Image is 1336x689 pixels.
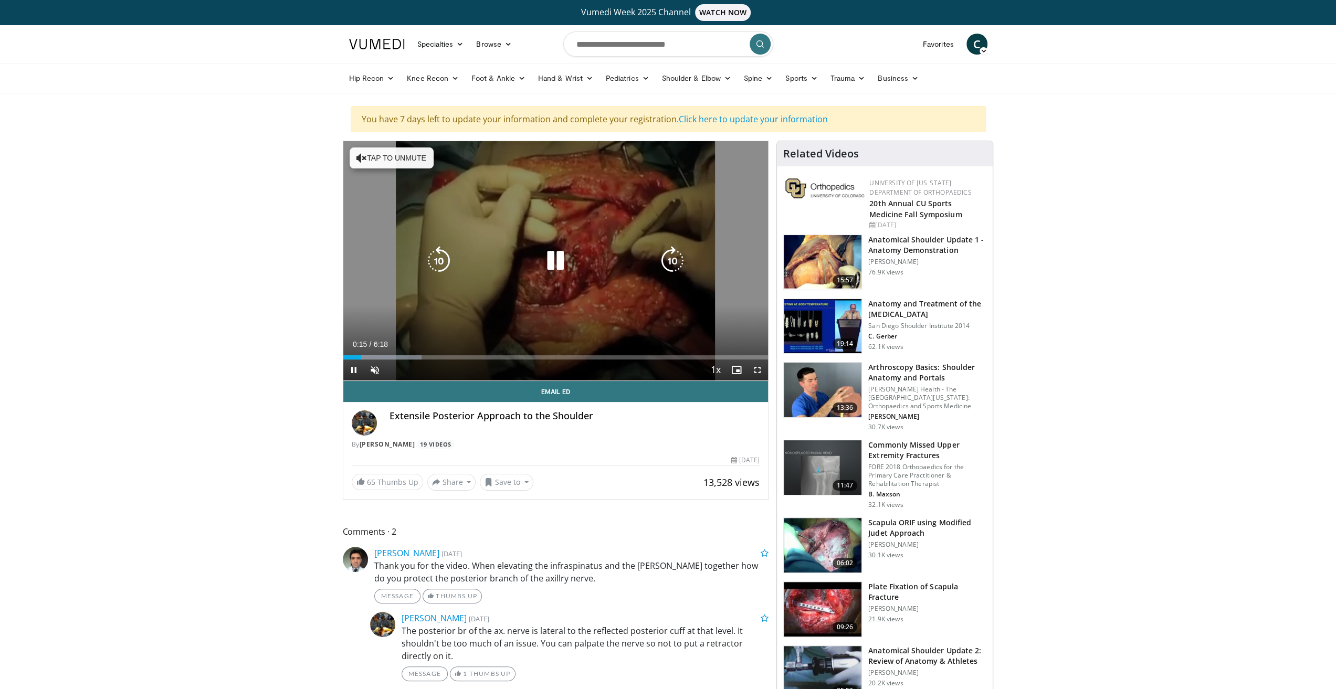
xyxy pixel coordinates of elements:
[351,106,986,132] div: You have 7 days left to update your information and complete your registration.
[779,68,824,89] a: Sports
[833,480,858,491] span: 11:47
[367,477,375,487] span: 65
[869,220,984,230] div: [DATE]
[726,359,747,380] button: Enable picture-in-picture mode
[868,517,986,538] h3: Scapula ORIF using Modified Judet Approach
[783,581,986,637] a: 09:26 Plate Fixation of Scapula Fracture [PERSON_NAME] 21.9K views
[705,359,726,380] button: Playback Rate
[532,68,599,89] a: Hand & Wrist
[353,340,367,348] span: 0:15
[350,147,434,168] button: Tap to unmute
[450,666,516,681] a: 1 Thumbs Up
[364,359,385,380] button: Unmute
[785,178,864,198] img: 355603a8-37da-49b6-856f-e00d7e9307d3.png.150x105_q85_autocrop_double_scale_upscale_version-0.2.png
[783,299,986,354] a: 19:14 Anatomy and Treatment of the [MEDICAL_DATA] San Diego Shoulder Institute 2014 C. Gerber 62....
[370,340,372,348] span: /
[480,474,533,491] button: Save to
[470,34,518,55] a: Browse
[868,501,903,509] p: 32.1K views
[427,474,476,491] button: Share
[374,559,769,585] p: Thank you for the video. When elevating the infraspinatus and the [PERSON_NAME] together how do y...
[783,362,986,431] a: 13:36 Arthroscopy Basics: Shoulder Anatomy and Portals [PERSON_NAME] Health - The [GEOGRAPHIC_DAT...
[868,551,903,559] p: 30.1K views
[469,614,489,623] small: [DATE]
[869,198,962,219] a: 20th Annual CU Sports Medicine Fall Symposium
[784,363,861,417] img: 9534a039-0eaa-4167-96cf-d5be049a70d8.150x105_q85_crop-smart_upscale.jpg
[374,547,439,559] a: [PERSON_NAME]
[833,338,858,349] span: 19:14
[868,362,986,383] h3: Arthroscopy Basics: Shoulder Anatomy and Portals
[417,440,455,449] a: 19 Videos
[402,666,448,681] a: Message
[351,4,986,21] a: Vumedi Week 2025 ChannelWATCH NOW
[871,68,925,89] a: Business
[352,474,423,490] a: 65 Thumbs Up
[747,359,768,380] button: Fullscreen
[360,440,415,449] a: [PERSON_NAME]
[465,68,532,89] a: Foot & Ankle
[656,68,738,89] a: Shoulder & Elbow
[868,343,903,351] p: 62.1K views
[411,34,470,55] a: Specialties
[784,299,861,354] img: 58008271-3059-4eea-87a5-8726eb53a503.150x105_q85_crop-smart_upscale.jpg
[343,381,769,402] a: Email Ed
[703,476,760,489] span: 13,528 views
[868,581,986,602] h3: Plate Fixation of Scapula Fracture
[868,440,986,461] h3: Commonly Missed Upper Extremity Fractures
[868,490,986,499] p: B. Maxson
[868,299,986,320] h3: Anatomy and Treatment of the [MEDICAL_DATA]
[833,402,858,413] span: 13:36
[868,423,903,431] p: 30.7K views
[463,670,467,677] span: 1
[868,332,986,341] p: C. Gerber
[370,612,395,637] img: Avatar
[784,235,861,290] img: laj_3.png.150x105_q85_crop-smart_upscale.jpg
[868,615,903,623] p: 21.9K views
[343,141,769,381] video-js: Video Player
[784,518,861,573] img: 322858_0000_1.png.150x105_q85_crop-smart_upscale.jpg
[868,412,986,421] p: [PERSON_NAME]
[868,540,986,549] p: [PERSON_NAME]
[374,589,420,603] a: Message
[423,589,482,603] a: Thumbs Up
[731,455,760,465] div: [DATE]
[783,440,986,509] a: 11:47 Commonly Missed Upper Extremity Fractures FORE 2018 Orthopaedics for the Primary Care Pract...
[868,385,986,410] p: [PERSON_NAME] Health - The [GEOGRAPHIC_DATA][US_STATE]: Orthopaedics and Sports Medicine
[868,669,986,677] p: [PERSON_NAME]
[833,622,858,632] span: 09:26
[343,359,364,380] button: Pause
[868,258,986,266] p: [PERSON_NAME]
[390,410,760,422] h4: Extensile Posterior Approach to the Shoulder
[402,624,769,662] p: The posterior br of the ax. nerve is lateral to the reflected posterior cuff at that level. It sh...
[868,679,903,687] p: 20.2K views
[679,113,828,125] a: Click here to update your information
[402,612,467,624] a: [PERSON_NAME]
[352,440,760,449] div: By
[343,355,769,359] div: Progress Bar
[784,582,861,637] img: Picture_4_42_2.png.150x105_q85_crop-smart_upscale.jpg
[868,605,986,613] p: [PERSON_NAME]
[352,410,377,436] img: Avatar
[695,4,751,21] span: WATCH NOW
[868,322,986,330] p: San Diego Shoulder Institute 2014
[917,34,960,55] a: Favorites
[401,68,465,89] a: Knee Recon
[374,340,388,348] span: 6:18
[783,147,859,160] h4: Related Videos
[783,235,986,290] a: 15:57 Anatomical Shoulder Update 1 - Anatomy Demonstration [PERSON_NAME] 76.9K views
[869,178,971,197] a: University of [US_STATE] Department of Orthopaedics
[824,68,872,89] a: Trauma
[343,68,401,89] a: Hip Recon
[783,517,986,573] a: 06:02 Scapula ORIF using Modified Judet Approach [PERSON_NAME] 30.1K views
[349,39,405,49] img: VuMedi Logo
[738,68,779,89] a: Spine
[563,31,773,57] input: Search topics, interventions
[966,34,987,55] a: C
[784,440,861,495] img: b2c65235-e098-4cd2-ab0f-914df5e3e270.150x105_q85_crop-smart_upscale.jpg
[868,645,986,666] h3: Anatomical Shoulder Update 2: Review of Anatomy & Athletes
[868,268,903,277] p: 76.9K views
[599,68,656,89] a: Pediatrics
[343,547,368,572] img: Avatar
[343,525,769,538] span: Comments 2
